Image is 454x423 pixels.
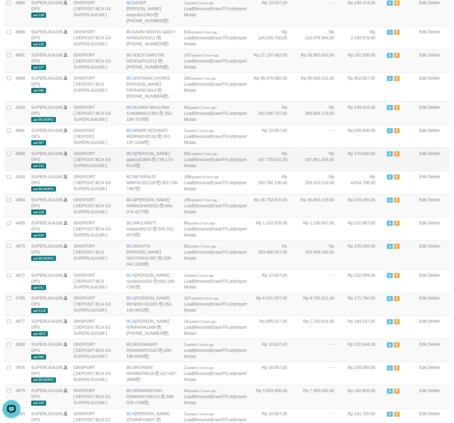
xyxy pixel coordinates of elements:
span: Active [387,53,393,58]
a: Import Mutasi [184,157,247,168]
a: Load [184,394,193,399]
a: FATIHANC0614 [127,88,156,93]
a: Copy INDRINOV0124 to clipboard [158,134,162,139]
td: Rp 289.856.175,00 [296,102,343,125]
td: 4869 [13,72,29,102]
td: 4881 [13,49,29,72]
span: Paused [394,175,400,180]
a: Delete [428,221,440,225]
span: BCA [127,105,135,110]
a: Copy 0280422363 to clipboard [144,262,149,266]
a: Edit [419,412,427,416]
span: | | | [184,128,247,145]
a: Edit [419,273,427,278]
a: Resume [194,203,210,208]
span: updated 2 hours ago [189,106,216,109]
a: Load [184,134,193,139]
a: Import Mutasi [184,59,247,69]
a: EraseTFList [211,348,234,353]
span: | | | [184,53,247,69]
span: Paused [394,1,400,6]
a: Delete [428,174,440,179]
a: Copy 4062280453 to clipboard [164,65,169,69]
a: Load [184,180,193,185]
span: 1 [184,128,214,133]
td: Rp 4.654.796,00 [343,171,385,194]
span: BCA [127,76,135,81]
a: SUPERLIGA168 [31,29,63,34]
a: EraseTFList [211,418,234,422]
td: 4885 [13,148,29,171]
a: Delete [428,319,440,324]
span: updated 45 mins ago [191,175,219,179]
a: Copy mulyanti0133 to clipboard [153,227,157,231]
a: Edit [419,296,427,301]
td: Rp 159.403,00 [343,102,385,125]
td: Rp 329.266,00 [343,194,385,217]
a: EraseTFList [211,180,234,185]
td: - - - [296,125,343,148]
td: 4883 [13,194,29,217]
a: Copy 3521371194 to clipboard [144,140,149,145]
td: Rp 36.752.615,00 [249,194,296,217]
td: [PERSON_NAME] 736-173-9110 [124,148,182,171]
a: Delete [428,197,440,202]
a: Import Mutasi [184,371,247,382]
a: Copy RIRIRAHA1089 to clipboard [157,325,161,330]
a: Delete [428,273,440,278]
a: AMMADHAI3533 [127,203,159,208]
a: Load [184,418,193,422]
a: Copy 4062281611 to clipboard [164,331,169,336]
a: SUPERLIGA168 [31,342,63,347]
span: updated 5 mins ago [191,31,217,34]
a: EraseTFList [211,157,234,162]
td: FATIHAN CHORIS [PERSON_NAME] [PHONE_NUMBER] [124,72,182,102]
span: updated 2 mins ago [191,152,217,156]
a: Delete [428,244,440,248]
a: Copy 3521067479 to clipboard [144,117,149,122]
span: BCA [127,128,135,133]
a: Edit [419,174,427,179]
a: Resume [194,394,210,399]
a: Copy FATIHANC0614 to clipboard [158,88,162,93]
a: SUPERLIGA168 [31,151,63,156]
span: BCA [127,151,135,156]
a: SUPERLIGA168 [31,273,63,278]
a: Delete [428,296,440,301]
td: DPS [29,125,71,148]
td: Rp 259.836,00 [343,125,385,148]
span: aaf-131 [31,163,46,169]
a: EraseTFList [211,394,234,399]
a: asepulun1303 [127,12,153,17]
a: Copy 3521449631 to clipboard [144,308,149,313]
a: Copy 4062281727 to clipboard [164,94,169,99]
a: Edit [419,151,427,156]
span: | | | [184,174,247,191]
span: aaf-127 [31,65,46,70]
td: IDNSPORT [ DEPOSIT BCA G4 SUPERLIGA168 ] [71,26,124,49]
a: EraseTFList [211,6,234,11]
a: Resume [194,371,210,376]
td: Rp 162.536,00 [343,49,385,72]
a: Import Mutasi [184,35,247,46]
a: Copy 4270372860 to clipboard [136,377,140,382]
td: DPS [29,102,71,125]
span: aaf-006 [31,88,46,93]
a: SUPERLIGA168 [31,53,63,57]
a: Import Mutasi [184,394,247,405]
td: Rp 2.293.579,00 [343,26,385,49]
td: Rp 27.197.462,00 [249,49,296,72]
span: updated 2 hours ago [186,2,214,5]
span: Paused [394,30,400,35]
td: Rp 96.676.982,00 [249,72,296,102]
a: Resume [194,279,210,284]
a: MRIFALDI1128 [127,180,155,185]
a: Import Mutasi [184,134,247,145]
span: | | | [184,151,247,168]
a: SUPERLIGA168 [31,365,63,370]
td: DPS [29,148,71,171]
span: updated 2 hours ago [186,129,214,132]
a: Import Mutasi [184,203,247,214]
a: Edit [419,105,427,110]
a: ILHAMMAU2391 [127,111,158,116]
